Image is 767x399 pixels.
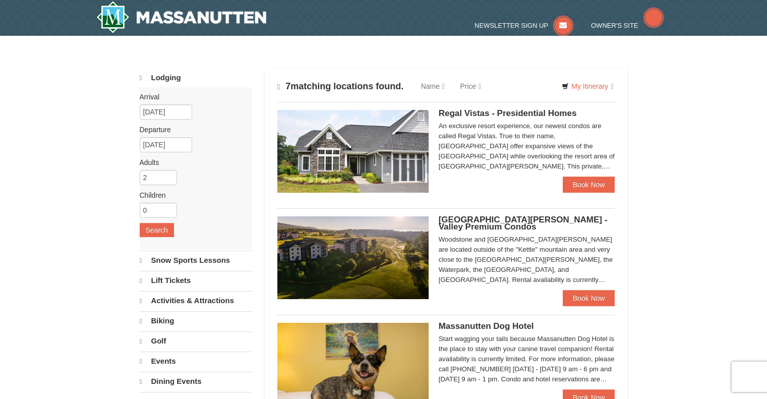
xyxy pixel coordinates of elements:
[96,1,267,33] a: Massanutten Resort
[475,22,573,29] a: Newsletter Sign Up
[140,157,245,167] label: Adults
[140,291,252,310] a: Activities & Attractions
[439,235,615,285] div: Woodstone and [GEOGRAPHIC_DATA][PERSON_NAME] are located outside of the "Kettle" mountain area an...
[140,271,252,290] a: Lift Tickets
[439,121,615,172] div: An exclusive resort experience, our newest condos are called Regal Vistas. True to their name, [G...
[452,76,489,96] a: Price
[439,215,608,232] span: [GEOGRAPHIC_DATA][PERSON_NAME] - Valley Premium Condos
[140,331,252,351] a: Golf
[475,22,548,29] span: Newsletter Sign Up
[140,223,174,237] button: Search
[439,108,577,118] span: Regal Vistas - Presidential Homes
[591,22,638,29] span: Owner's Site
[563,177,615,193] a: Book Now
[96,1,267,33] img: Massanutten Resort Logo
[140,372,252,391] a: Dining Events
[277,216,429,299] img: 19219041-4-ec11c166.jpg
[140,311,252,330] a: Biking
[439,321,534,331] span: Massanutten Dog Hotel
[140,251,252,270] a: Snow Sports Lessons
[414,76,452,96] a: Name
[563,290,615,306] a: Book Now
[277,110,429,193] img: 19218991-1-902409a9.jpg
[439,334,615,384] div: Start wagging your tails because Massanutten Dog Hotel is the place to stay with your canine trav...
[140,352,252,371] a: Events
[140,125,245,135] label: Departure
[140,190,245,200] label: Children
[555,79,620,94] a: My Itinerary
[140,69,252,87] a: Lodging
[591,22,664,29] a: Owner's Site
[140,92,245,102] label: Arrival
